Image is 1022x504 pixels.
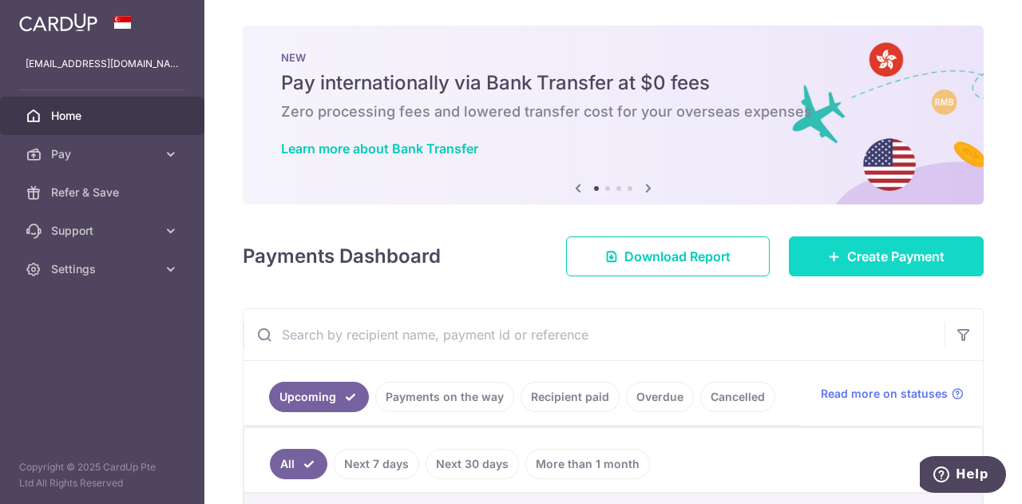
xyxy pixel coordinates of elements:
p: [EMAIL_ADDRESS][DOMAIN_NAME] [26,56,179,72]
iframe: Opens a widget where you can find more information [920,456,1006,496]
a: Upcoming [269,382,369,412]
h4: Payments Dashboard [243,242,441,271]
span: Refer & Save [51,185,156,200]
span: Settings [51,261,156,277]
a: Recipient paid [521,382,620,412]
a: Payments on the way [375,382,514,412]
img: Bank transfer banner [243,26,984,204]
h5: Pay internationally via Bank Transfer at $0 fees [281,70,945,96]
a: More than 1 month [525,449,650,479]
a: Learn more about Bank Transfer [281,141,478,157]
span: Read more on statuses [821,386,948,402]
span: Home [51,108,156,124]
img: CardUp [19,13,97,32]
a: Next 7 days [334,449,419,479]
a: Cancelled [700,382,775,412]
a: Create Payment [789,236,984,276]
a: Download Report [566,236,770,276]
a: Overdue [626,382,694,412]
span: Download Report [624,247,731,266]
h6: Zero processing fees and lowered transfer cost for your overseas expenses [281,102,945,121]
span: Create Payment [847,247,945,266]
a: All [270,449,327,479]
input: Search by recipient name, payment id or reference [244,309,945,360]
p: NEW [281,51,945,64]
a: Next 30 days [426,449,519,479]
span: Pay [51,146,156,162]
a: Read more on statuses [821,386,964,402]
span: Support [51,223,156,239]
